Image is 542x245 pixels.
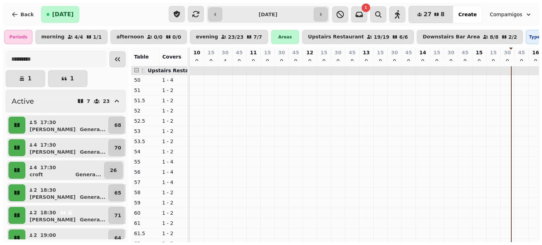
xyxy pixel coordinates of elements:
[140,68,204,73] span: 🍴 Upstairs Restaurant
[377,49,384,56] p: 15
[162,117,185,124] p: 1 - 2
[114,144,121,151] p: 70
[114,212,121,219] p: 71
[52,12,74,17] span: [DATE]
[490,11,522,18] span: Compamigos
[104,162,123,179] button: 26
[27,207,107,224] button: 218:30[PERSON_NAME]Genera...
[35,30,108,44] button: morning4/41/1
[134,148,157,155] p: 54
[447,49,454,56] p: 30
[114,234,121,241] p: 64
[33,209,37,216] p: 2
[434,57,440,65] p: 0
[490,49,496,56] p: 15
[462,57,468,65] p: 0
[532,49,539,56] p: 16
[20,12,34,17] span: Back
[33,164,37,171] p: 4
[134,209,157,216] p: 60
[228,35,243,39] p: 23 / 23
[40,232,56,239] p: 19:00
[27,117,107,134] button: 517:30[PERSON_NAME]Genera...
[27,139,107,156] button: 417:30[PERSON_NAME]Genera...
[490,35,499,39] p: 8 / 8
[154,35,163,39] p: 0 / 0
[335,57,341,65] p: 0
[6,70,45,87] button: 1
[292,49,299,56] p: 45
[80,148,106,155] p: Genera ...
[114,189,121,196] p: 65
[264,49,271,56] p: 15
[40,164,56,171] p: 17:30
[33,232,37,239] p: 2
[190,30,268,44] button: evening23/237/7
[278,49,285,56] p: 30
[80,126,106,133] p: Genera ...
[80,216,106,223] p: Genera ...
[162,97,185,104] p: 1 - 2
[27,184,107,201] button: 218:30[PERSON_NAME]Genera...
[162,189,185,196] p: 1 - 2
[40,209,56,216] p: 18:30
[253,35,262,39] p: 7 / 7
[28,76,31,81] p: 1
[193,49,200,56] p: 10
[420,57,426,65] p: 0
[33,119,37,126] p: 5
[363,49,369,56] p: 13
[405,49,412,56] p: 45
[103,99,110,104] p: 23
[462,49,468,56] p: 45
[110,30,187,44] button: afternoon0/00/0
[134,117,157,124] p: 52.5
[6,6,40,23] button: Back
[6,90,126,112] button: Active723
[476,57,482,65] p: 0
[423,34,480,40] p: Downstairs Bar Area
[519,57,524,65] p: 0
[406,57,411,65] p: 0
[134,179,157,186] p: 57
[392,57,397,65] p: 0
[70,76,74,81] p: 1
[236,57,242,65] p: 0
[30,171,43,178] p: croft
[335,49,341,56] p: 30
[134,128,157,135] p: 53
[486,8,536,21] button: Compamigos
[162,138,185,145] p: 1 - 2
[48,70,88,87] button: 1
[33,186,37,194] p: 2
[419,49,426,56] p: 14
[134,107,157,114] p: 52
[306,49,313,56] p: 12
[417,30,523,44] button: Downstairs Bar Area8/82/2
[162,230,185,237] p: 1 - 2
[308,34,364,40] p: Upstairs Restaurant
[162,209,185,216] p: 1 - 2
[533,57,538,65] p: 0
[378,57,383,65] p: 0
[110,167,117,174] p: 26
[349,57,355,65] p: 0
[116,34,144,40] p: afternoon
[74,35,83,39] p: 4 / 4
[194,57,200,65] p: 0
[134,54,149,60] span: Table
[321,57,327,65] p: 0
[490,57,496,65] p: 0
[108,184,127,201] button: 65
[87,99,90,104] p: 7
[424,12,432,17] span: 27
[114,122,121,129] p: 68
[363,57,369,65] p: 0
[134,230,157,237] p: 61.5
[162,220,185,227] p: 1 - 2
[108,207,127,224] button: 71
[134,189,157,196] p: 58
[40,186,56,194] p: 18:30
[109,51,126,67] button: Collapse sidebar
[134,169,157,176] p: 56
